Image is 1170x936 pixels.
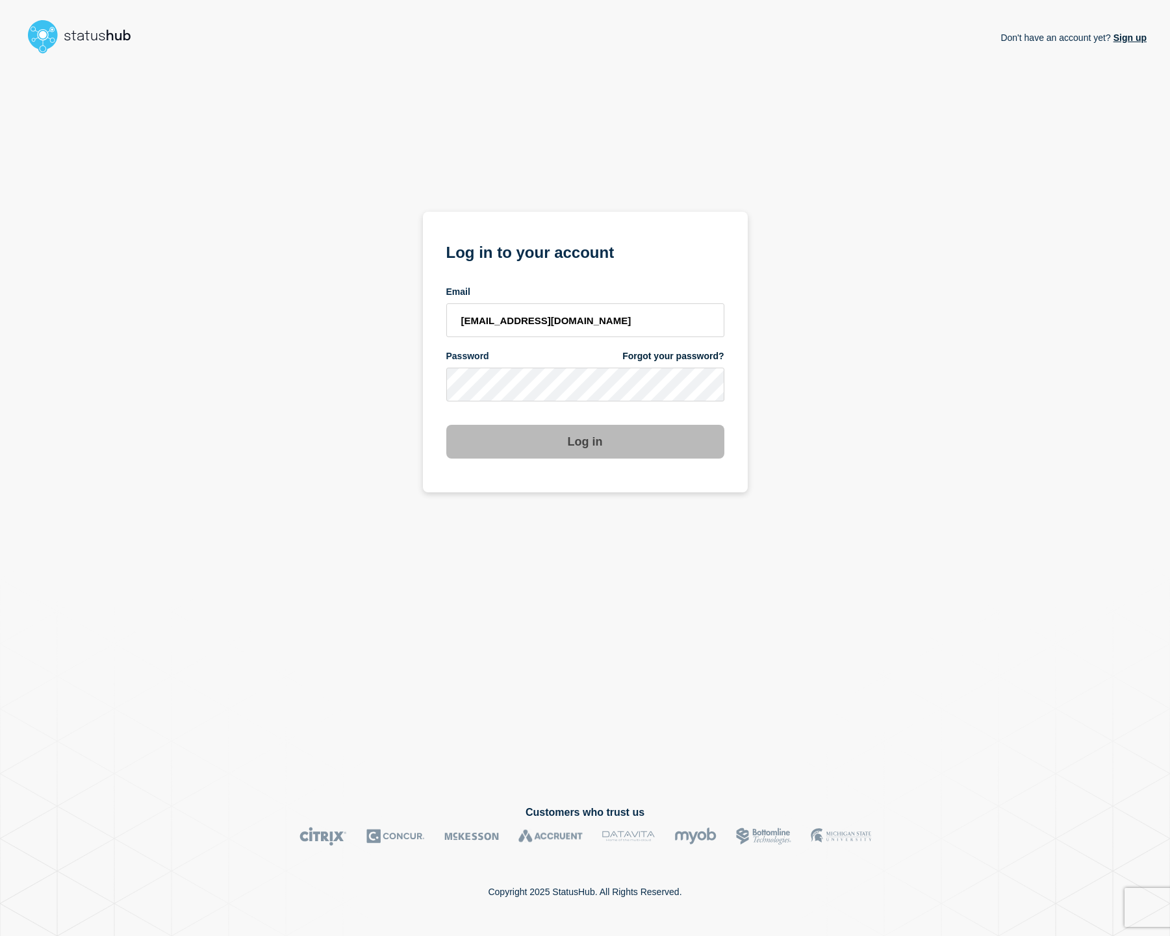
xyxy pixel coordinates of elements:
[23,807,1147,818] h2: Customers who trust us
[518,827,583,846] img: Accruent logo
[444,827,499,846] img: McKesson logo
[1000,22,1147,53] p: Don't have an account yet?
[1111,32,1147,43] a: Sign up
[446,350,489,362] span: Password
[299,827,347,846] img: Citrix logo
[622,350,724,362] a: Forgot your password?
[446,303,724,337] input: email input
[23,16,147,57] img: StatusHub logo
[602,827,655,846] img: DataVita logo
[488,887,681,897] p: Copyright 2025 StatusHub. All Rights Reserved.
[674,827,717,846] img: myob logo
[446,239,724,263] h1: Log in to your account
[366,827,425,846] img: Concur logo
[446,425,724,459] button: Log in
[811,827,871,846] img: MSU logo
[446,368,724,401] input: password input
[736,827,791,846] img: Bottomline logo
[446,286,470,298] span: Email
